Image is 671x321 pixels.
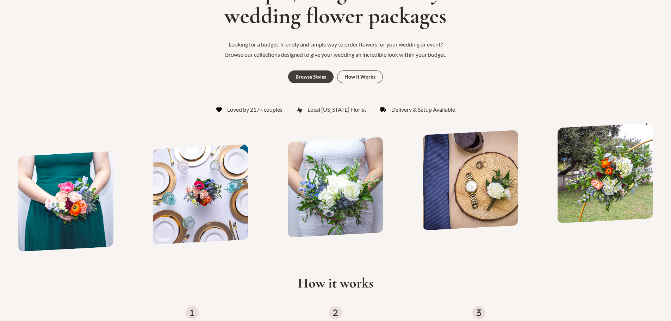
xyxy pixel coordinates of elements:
[307,104,366,115] span: Local [US_STATE] Florist
[288,70,334,83] a: Browse Styles
[124,274,547,291] h2: How it works
[337,70,383,83] a: How It Works
[227,104,282,115] span: Loved by 217+ couples
[219,39,452,60] p: Looking for a budget-friendly and simple way to order flowers for your wedding or event? Browse o...
[391,104,455,115] span: Delivery & Setup Available
[296,74,326,79] div: Browse Styles
[344,74,375,79] div: How It Works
